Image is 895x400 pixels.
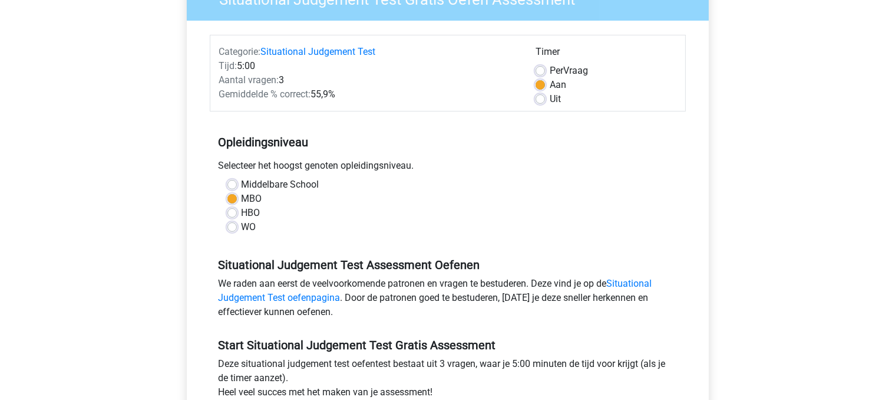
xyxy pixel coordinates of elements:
label: Middelbare School [242,178,319,192]
h5: Situational Judgement Test Assessment Oefenen [219,258,677,272]
div: 55,9% [210,87,527,101]
label: WO [242,220,256,234]
span: Tijd: [219,60,237,71]
label: Vraag [550,64,588,78]
label: Uit [550,92,561,106]
div: We raden aan eerst de veelvoorkomende patronen en vragen te bestuderen. Deze vind je op de . Door... [210,277,686,324]
h5: Start Situational Judgement Test Gratis Assessment [219,338,677,352]
span: Per [550,65,563,76]
div: Timer [536,45,676,64]
a: Situational Judgement Test [261,46,376,57]
span: Aantal vragen: [219,74,279,86]
span: Gemiddelde % correct: [219,88,311,100]
div: 3 [210,73,527,87]
label: Aan [550,78,566,92]
label: MBO [242,192,262,206]
div: Selecteer het hoogst genoten opleidingsniveau. [210,159,686,178]
span: Categorie: [219,46,261,57]
div: 5:00 [210,59,527,73]
label: HBO [242,206,260,220]
h5: Opleidingsniveau [219,130,677,154]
